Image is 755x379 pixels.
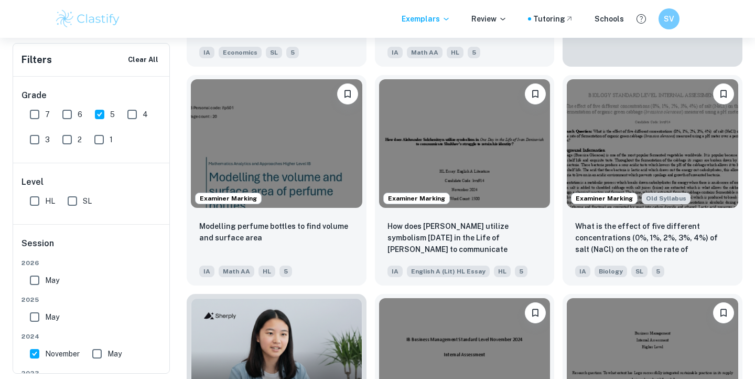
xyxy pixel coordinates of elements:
[468,47,480,58] span: 5
[45,109,50,120] span: 7
[45,275,59,286] span: May
[143,109,148,120] span: 4
[471,13,507,25] p: Review
[219,266,254,277] span: Math AA
[78,109,82,120] span: 6
[571,194,637,203] span: Examiner Marking
[258,266,275,277] span: HL
[196,194,261,203] span: Examiner Marking
[663,13,675,25] h6: SV
[199,266,214,277] span: IA
[713,302,734,323] button: Bookmark
[642,193,691,204] span: Old Syllabus
[110,134,113,145] span: 1
[525,302,546,323] button: Bookmark
[110,109,115,120] span: 5
[21,52,52,67] h6: Filters
[563,75,742,286] a: Examiner MarkingStarting from the May 2025 session, the Biology IA requirements have changed. It'...
[199,220,354,244] p: Modelling perfume bottles to find volume and surface area
[45,348,80,360] span: November
[78,134,82,145] span: 2
[107,348,122,360] span: May
[187,75,366,286] a: Examiner MarkingBookmarkModelling perfume bottles to find volume and surface areaIAMath AAHL5
[45,195,55,207] span: HL
[21,369,162,378] span: 2023
[45,134,50,145] span: 3
[575,266,590,277] span: IA
[494,266,511,277] span: HL
[279,266,292,277] span: 5
[447,47,463,58] span: HL
[407,266,490,277] span: English A (Lit) HL Essay
[384,194,449,203] span: Examiner Marking
[533,13,574,25] a: Tutoring
[375,75,555,286] a: Examiner MarkingBookmarkHow does Aleksander Solzhenitsyn utilize symbolism in One Day in the Life...
[567,79,738,208] img: Biology IA example thumbnail: What is the effect of five different con
[55,8,121,29] img: Clastify logo
[21,176,162,188] h6: Level
[713,83,734,104] button: Bookmark
[659,8,679,29] button: SV
[83,195,92,207] span: SL
[337,83,358,104] button: Bookmark
[632,10,650,28] button: Help and Feedback
[642,193,691,204] div: Starting from the May 2025 session, the Biology IA requirements have changed. It's OK to refer to...
[21,332,162,341] span: 2024
[199,47,214,58] span: IA
[631,266,648,277] span: SL
[387,47,403,58] span: IA
[21,295,162,304] span: 2025
[652,266,664,277] span: 5
[191,79,362,208] img: Math AA IA example thumbnail: Modelling perfume bottles to find volume
[595,266,627,277] span: Biology
[21,89,162,102] h6: Grade
[402,13,450,25] p: Exemplars
[21,258,162,268] span: 2026
[595,13,624,25] a: Schools
[387,266,403,277] span: IA
[45,311,59,323] span: May
[286,47,299,58] span: 5
[266,47,282,58] span: SL
[407,47,443,58] span: Math AA
[387,220,542,256] p: How does Aleksander Solzhenitsyn utilize symbolism in One Day in the Life of Ivan Denisovich to c...
[219,47,262,58] span: Economics
[575,220,730,256] p: What is the effect of five different concentrations (0%, 1%, 2%, 3%, 4%) of salt (NaCl) on the on...
[515,266,527,277] span: 5
[21,237,162,258] h6: Session
[125,52,161,68] button: Clear All
[379,79,551,208] img: English A (Lit) HL Essay IA example thumbnail: How does Aleksander Solzhenitsyn utilize
[525,83,546,104] button: Bookmark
